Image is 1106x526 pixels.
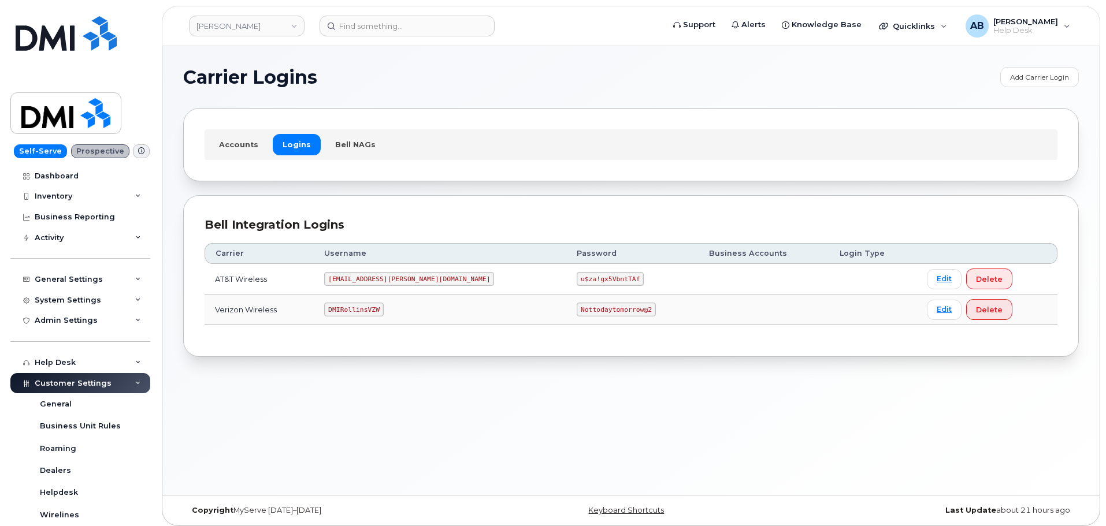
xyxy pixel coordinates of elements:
[1000,67,1079,87] a: Add Carrier Login
[829,243,916,264] th: Login Type
[273,134,321,155] a: Logins
[780,506,1079,515] div: about 21 hours ago
[324,303,383,316] code: DMIRollinsVZW
[566,243,698,264] th: Password
[314,243,566,264] th: Username
[588,506,664,514] a: Keyboard Shortcuts
[205,264,314,294] td: AT&T Wireless
[205,294,314,325] td: Verizon Wireless
[945,506,996,514] strong: Last Update
[325,134,385,155] a: Bell NAGs
[192,506,233,514] strong: Copyright
[205,243,314,264] th: Carrier
[966,299,1012,320] button: Delete
[183,69,317,86] span: Carrier Logins
[699,243,830,264] th: Business Accounts
[209,134,268,155] a: Accounts
[183,506,482,515] div: MyServe [DATE]–[DATE]
[976,274,1003,285] span: Delete
[577,303,655,316] code: Nottodaytomorrow@2
[966,268,1012,289] button: Delete
[976,304,1003,315] span: Delete
[927,300,962,320] a: Edit
[324,272,494,286] code: [EMAIL_ADDRESS][PERSON_NAME][DOMAIN_NAME]
[205,217,1057,233] div: Bell Integration Logins
[927,269,962,289] a: Edit
[577,272,644,286] code: u$za!gx5VbntTAf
